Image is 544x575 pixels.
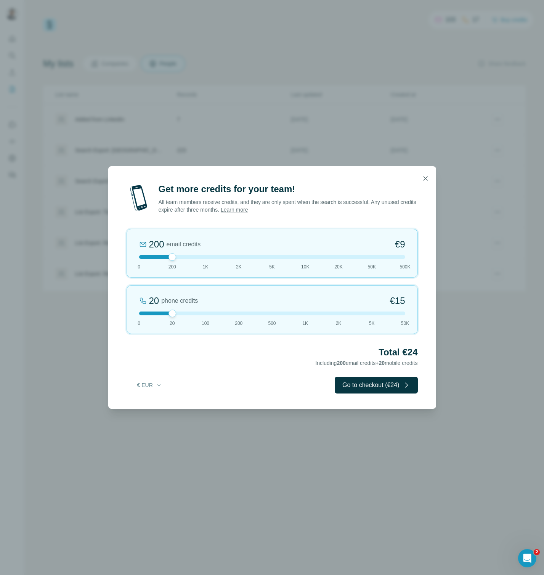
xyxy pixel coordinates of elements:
span: 100 [202,320,209,327]
span: 500K [400,263,410,270]
span: 20 [170,320,175,327]
span: 5K [269,263,275,270]
p: All team members receive credits, and they are only spent when the search is successful. Any unus... [159,198,418,214]
span: 0 [138,320,140,327]
h2: Total €24 [127,346,418,358]
span: 500 [268,320,276,327]
span: 20 [379,360,385,366]
span: 1K [302,320,308,327]
span: 200 [235,320,242,327]
iframe: Intercom live chat [518,549,536,567]
div: 20 [149,295,159,307]
span: 5K [369,320,375,327]
span: email credits [167,240,201,249]
span: 20K [334,263,342,270]
span: 200 [337,360,345,366]
span: 50K [368,263,376,270]
span: 0 [138,263,140,270]
span: 50K [401,320,409,327]
div: 200 [149,238,164,251]
button: € EUR [132,378,167,392]
button: Go to checkout (€24) [335,377,417,394]
span: Including email credits + mobile credits [315,360,417,366]
span: 1K [203,263,209,270]
span: phone credits [161,296,198,305]
span: 2K [336,320,342,327]
span: 2K [236,263,242,270]
span: 200 [168,263,176,270]
span: 10K [301,263,309,270]
img: mobile-phone [127,183,151,214]
span: €15 [390,295,405,307]
span: €9 [395,238,405,251]
span: 2 [534,549,540,555]
a: Learn more [221,207,248,213]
